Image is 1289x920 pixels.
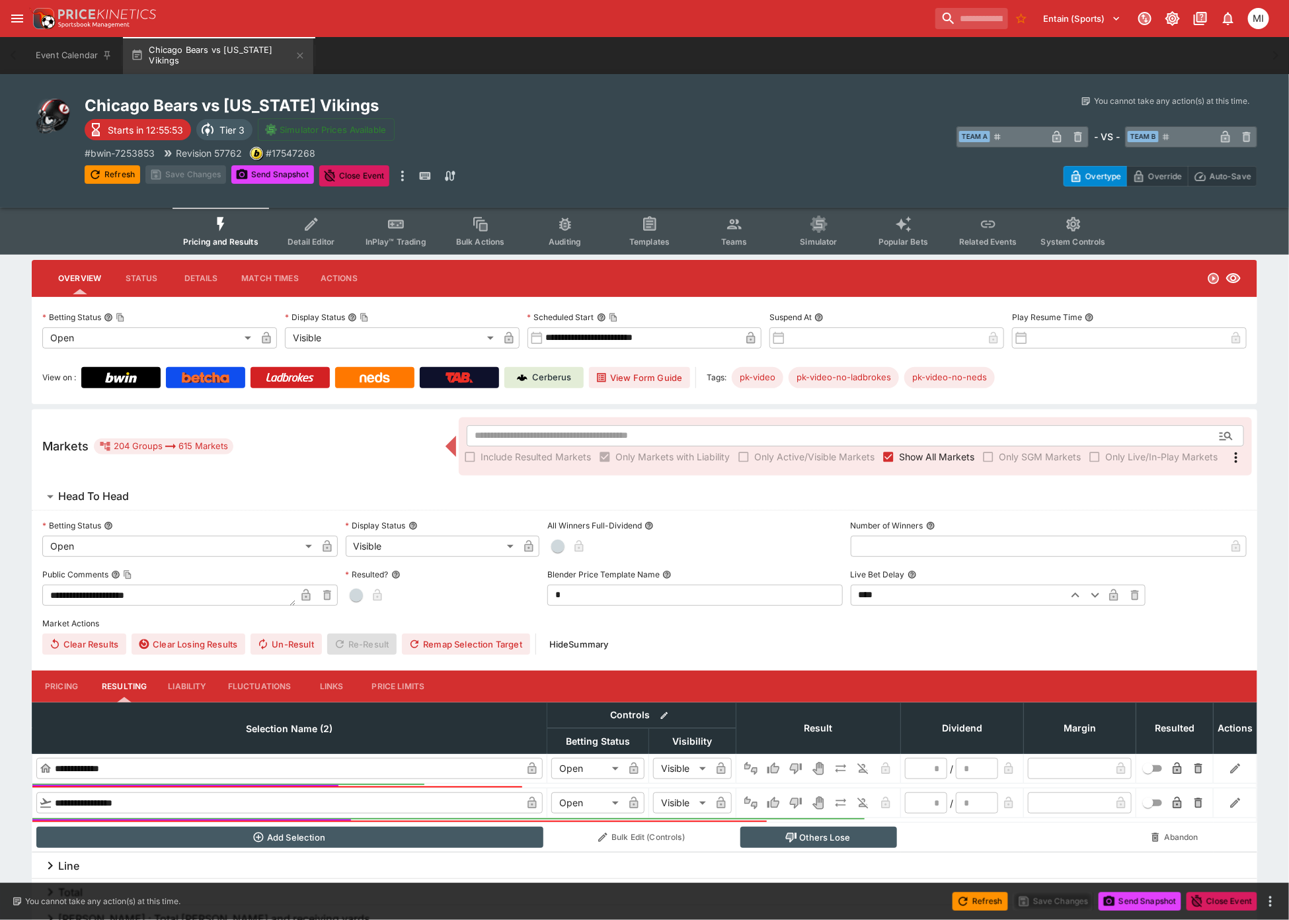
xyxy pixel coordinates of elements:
[1036,8,1129,29] button: Select Tenant
[1140,827,1210,848] button: Abandon
[348,313,357,322] button: Display StatusCopy To Clipboard
[879,237,928,247] span: Popular Bets
[409,521,418,530] button: Display Status
[1085,313,1094,322] button: Play Resume Time
[754,450,875,464] span: Only Active/Visible Markets
[1244,4,1273,33] button: michael.wilczynski
[853,758,874,779] button: Eliminated In Play
[533,371,572,384] p: Cerberus
[740,792,762,814] button: Not Set
[504,367,584,388] a: Cerberus
[112,263,171,294] button: Status
[183,237,258,247] span: Pricing and Results
[1099,892,1181,911] button: Send Snapshot
[446,372,473,383] img: TabNZ
[360,372,389,383] img: Neds
[653,758,711,779] div: Visible
[1188,166,1257,187] button: Auto-Save
[656,707,673,724] button: Bulk edit
[250,147,263,160] div: bwin
[1187,892,1257,911] button: Close Event
[99,439,228,454] div: 204 Groups 615 Markets
[1214,424,1238,448] button: Open
[366,237,426,247] span: InPlay™ Trading
[1064,166,1127,187] button: Overtype
[851,569,905,580] p: Live Bet Delay
[58,22,130,28] img: Sportsbook Management
[456,237,505,247] span: Bulk Actions
[1216,7,1240,30] button: Notifications
[808,758,829,779] button: Void
[1128,131,1159,142] span: Team B
[814,313,824,322] button: Suspend At
[662,570,672,579] button: Blender Price Template Name
[42,569,108,580] p: Public Comments
[85,165,140,184] button: Refresh
[1064,166,1257,187] div: Start From
[740,827,897,848] button: Others Lose
[111,570,120,579] button: Public CommentsCopy To Clipboard
[58,859,79,873] h6: Line
[123,37,313,74] button: Chicago Bears vs [US_STATE] Vikings
[1226,271,1241,286] svg: Visible
[589,367,690,388] button: View Form Guide
[232,721,348,737] span: Selection Name (2)
[959,131,990,142] span: Team A
[42,327,256,349] div: Open
[629,237,670,247] span: Templates
[551,758,623,779] div: Open
[763,792,784,814] button: Win
[549,237,581,247] span: Auditing
[830,758,851,779] button: Push
[42,614,1247,634] label: Market Actions
[851,520,923,531] p: Number of Winners
[950,762,953,776] div: /
[42,536,317,557] div: Open
[104,313,113,322] button: Betting StatusCopy To Clipboard
[1214,702,1257,753] th: Actions
[935,8,1008,29] input: search
[1041,237,1106,247] span: System Controls
[105,372,137,383] img: Bwin
[58,9,156,19] img: PriceKinetics
[42,634,126,655] button: Clear Results
[42,439,89,454] h5: Markets
[1012,312,1082,323] p: Play Resume Time
[1011,8,1032,29] button: No Bookmarks
[1133,7,1157,30] button: Connected to PK
[217,671,302,702] button: Fluctuations
[551,733,644,749] span: Betting Status
[5,7,29,30] button: open drawer
[85,95,671,116] h2: Copy To Clipboard
[926,521,935,530] button: Number of Winners
[541,634,617,655] button: HideSummary
[327,634,397,655] span: Re-Result
[1085,169,1121,183] p: Overtype
[285,312,345,323] p: Display Status
[999,450,1081,464] span: Only SGM Markets
[29,5,56,32] img: PriceKinetics Logo
[707,367,726,388] label: Tags:
[1207,272,1220,285] svg: Open
[1210,169,1251,183] p: Auto-Save
[904,371,995,384] span: pk-video-no-neds
[36,827,543,848] button: Add Selection
[597,313,606,322] button: Scheduled StartCopy To Clipboard
[830,792,851,814] button: Push
[251,634,321,655] button: Un-Result
[721,237,748,247] span: Teams
[517,372,527,383] img: Cerberus
[85,146,155,160] p: Copy To Clipboard
[801,237,838,247] span: Simulator
[789,371,899,384] span: pk-video-no-ladbrokes
[360,313,369,322] button: Copy To Clipboard
[1248,8,1269,29] div: michael.wilczynski
[288,237,334,247] span: Detail Editor
[785,792,806,814] button: Lose
[1263,894,1278,909] button: more
[644,521,654,530] button: All Winners Full-Dividend
[769,312,812,323] p: Suspend At
[32,671,91,702] button: Pricing
[1094,130,1120,144] h6: - VS -
[527,312,594,323] p: Scheduled Start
